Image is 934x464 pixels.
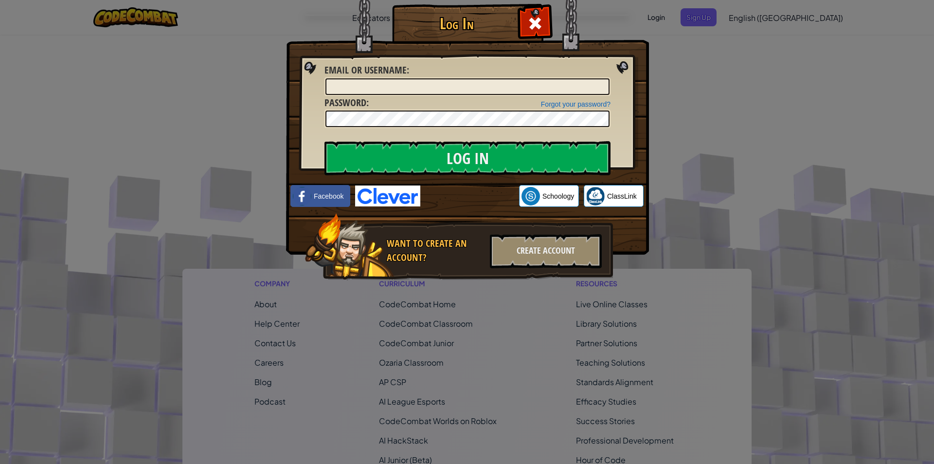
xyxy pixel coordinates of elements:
img: clever-logo-blue.png [355,186,420,206]
input: Log In [324,141,611,175]
span: Schoology [542,191,574,201]
img: facebook_small.png [293,187,311,205]
span: Email or Username [324,63,407,76]
span: ClassLink [607,191,637,201]
div: Create Account [490,234,602,268]
img: schoology.png [521,187,540,205]
span: Password [324,96,366,109]
label: : [324,63,409,77]
img: classlink-logo-small.png [586,187,605,205]
div: Want to create an account? [387,237,484,264]
h1: Log In [395,15,519,32]
a: Forgot your password? [541,100,611,108]
span: Facebook [314,191,343,201]
iframe: Sign in with Google Button [420,186,519,207]
label: : [324,96,369,110]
